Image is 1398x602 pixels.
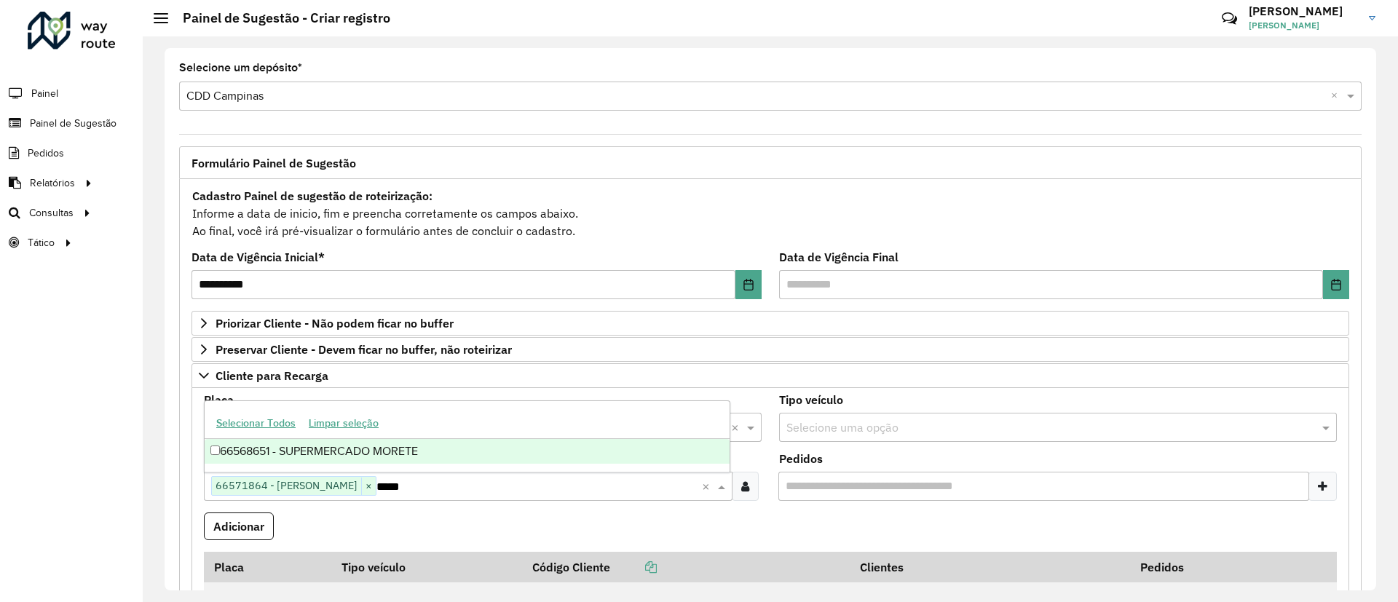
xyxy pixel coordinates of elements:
label: Data de Vigência Final [779,248,899,266]
ng-dropdown-panel: Options list [204,400,730,472]
div: Informe a data de inicio, fim e preencha corretamente os campos abaixo. Ao final, você irá pré-vi... [191,186,1349,240]
span: Preservar Cliente - Devem ficar no buffer, não roteirizar [216,344,512,355]
span: Clear all [1331,87,1343,105]
span: Priorizar Cliente - Não podem ficar no buffer [216,317,454,329]
span: Formulário Painel de Sugestão [191,157,356,169]
h2: Painel de Sugestão - Criar registro [168,10,390,26]
span: Tático [28,235,55,250]
span: [PERSON_NAME] [1249,19,1358,32]
button: Limpar seleção [302,412,385,435]
th: Tipo veículo [332,552,523,582]
button: Adicionar [204,512,274,540]
button: Choose Date [735,270,762,299]
span: Pedidos [28,146,64,161]
span: Consultas [29,205,74,221]
label: Placa [204,391,234,408]
div: 66568651 - SUPERMERCADO MORETE [205,439,730,464]
span: Painel de Sugestão [30,116,116,131]
label: Tipo veículo [779,391,843,408]
span: Clear all [702,478,714,495]
a: Preservar Cliente - Devem ficar no buffer, não roteirizar [191,337,1349,362]
span: Cliente para Recarga [216,370,328,381]
label: Pedidos [779,450,823,467]
a: Contato Rápido [1214,3,1245,34]
button: Selecionar Todos [210,412,302,435]
h3: [PERSON_NAME] [1249,4,1358,18]
a: Cliente para Recarga [191,363,1349,388]
button: Choose Date [1323,270,1349,299]
th: Pedidos [1130,552,1274,582]
th: Código Cliente [522,552,850,582]
label: Data de Vigência Inicial [191,248,325,266]
th: Placa [204,552,332,582]
span: 66571864 - [PERSON_NAME] [212,477,361,494]
a: Copiar [610,560,657,574]
span: × [361,478,376,495]
span: Clear all [731,419,743,436]
th: Clientes [850,552,1130,582]
span: Relatórios [30,175,75,191]
strong: Cadastro Painel de sugestão de roteirização: [192,189,433,203]
span: Painel [31,86,58,101]
label: Selecione um depósito [179,59,302,76]
a: Priorizar Cliente - Não podem ficar no buffer [191,311,1349,336]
